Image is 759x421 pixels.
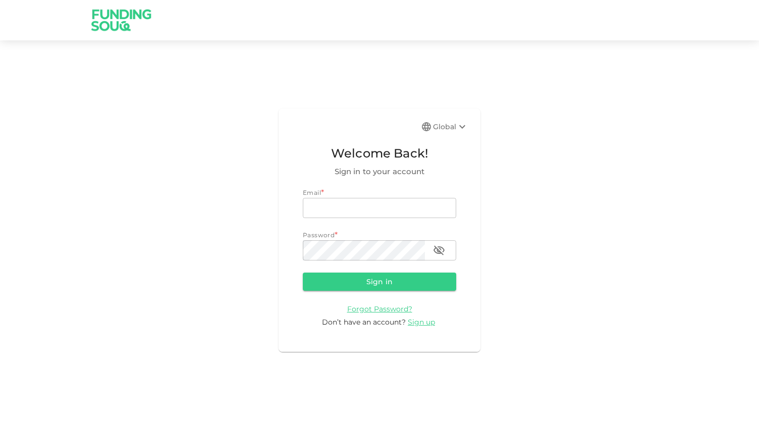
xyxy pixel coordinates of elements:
input: password [303,240,425,260]
span: Password [303,231,335,239]
div: Global [433,121,468,133]
span: Email [303,189,321,196]
button: Sign in [303,273,456,291]
span: Sign up [408,318,435,327]
a: Forgot Password? [347,304,412,313]
input: email [303,198,456,218]
span: Welcome Back! [303,144,456,163]
span: Don’t have an account? [322,318,406,327]
span: Sign in to your account [303,166,456,178]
